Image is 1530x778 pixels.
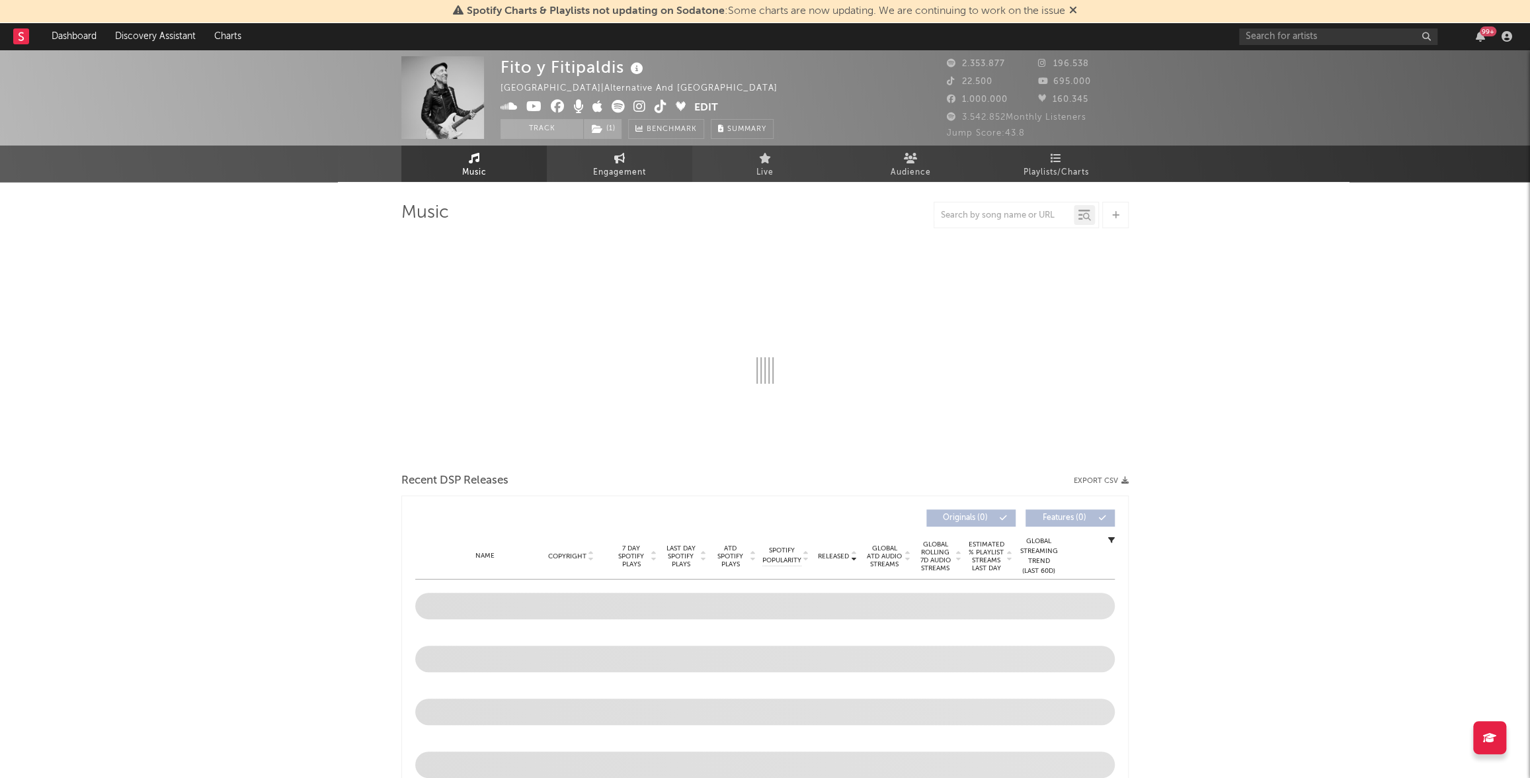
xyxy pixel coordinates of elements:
button: Edit [694,100,718,116]
a: Playlists/Charts [983,146,1129,182]
div: [GEOGRAPHIC_DATA] | Alternative and [GEOGRAPHIC_DATA] [501,81,793,97]
span: Estimated % Playlist Streams Last Day [968,540,1004,572]
span: Dismiss [1069,6,1077,17]
span: ATD Spotify Plays [713,544,748,568]
span: Benchmark [647,122,697,138]
span: Recent DSP Releases [401,473,508,489]
span: ( 1 ) [583,119,622,139]
span: Global Rolling 7D Audio Streams [917,540,953,572]
button: Originals(0) [926,509,1016,527]
button: Track [501,119,583,139]
span: 1.000.000 [947,95,1008,104]
span: 7 Day Spotify Plays [614,544,649,568]
span: 695.000 [1038,77,1091,86]
a: Audience [838,146,983,182]
span: Last Day Spotify Plays [663,544,698,568]
a: Live [692,146,838,182]
span: 196.538 [1038,60,1089,68]
button: 99+ [1476,31,1485,42]
span: Global ATD Audio Streams [866,544,903,568]
input: Search for artists [1239,28,1437,45]
a: Music [401,146,547,182]
span: 2.353.877 [947,60,1005,68]
div: Fito y Fitipaldis [501,56,647,78]
button: (1) [584,119,622,139]
span: Spotify Popularity [762,546,801,566]
span: Originals ( 0 ) [935,514,996,522]
span: 22.500 [947,77,992,86]
span: 3.542.852 Monthly Listeners [947,113,1086,122]
span: Summary [727,126,766,133]
button: Features(0) [1026,509,1115,527]
a: Discovery Assistant [106,23,205,50]
a: Dashboard [42,23,106,50]
div: 99 + [1480,26,1496,36]
span: Audience [891,165,931,181]
button: Summary [711,119,774,139]
button: Export CSV [1074,477,1129,485]
span: Features ( 0 ) [1034,514,1095,522]
div: Name [442,551,528,561]
a: Benchmark [628,119,704,139]
span: 160.345 [1038,95,1088,104]
span: Spotify Charts & Playlists not updating on Sodatone [467,6,725,17]
span: Jump Score: 43.8 [947,129,1025,138]
input: Search by song name or URL [934,210,1074,221]
span: : Some charts are now updating. We are continuing to work on the issue [467,6,1065,17]
a: Engagement [547,146,692,182]
div: Global Streaming Trend (Last 60D) [1019,537,1059,576]
span: Playlists/Charts [1024,165,1089,181]
span: Released [818,552,849,560]
span: Live [756,165,774,181]
span: Engagement [593,165,646,181]
span: Music [462,165,487,181]
a: Charts [205,23,251,50]
span: Copyright [547,552,586,560]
